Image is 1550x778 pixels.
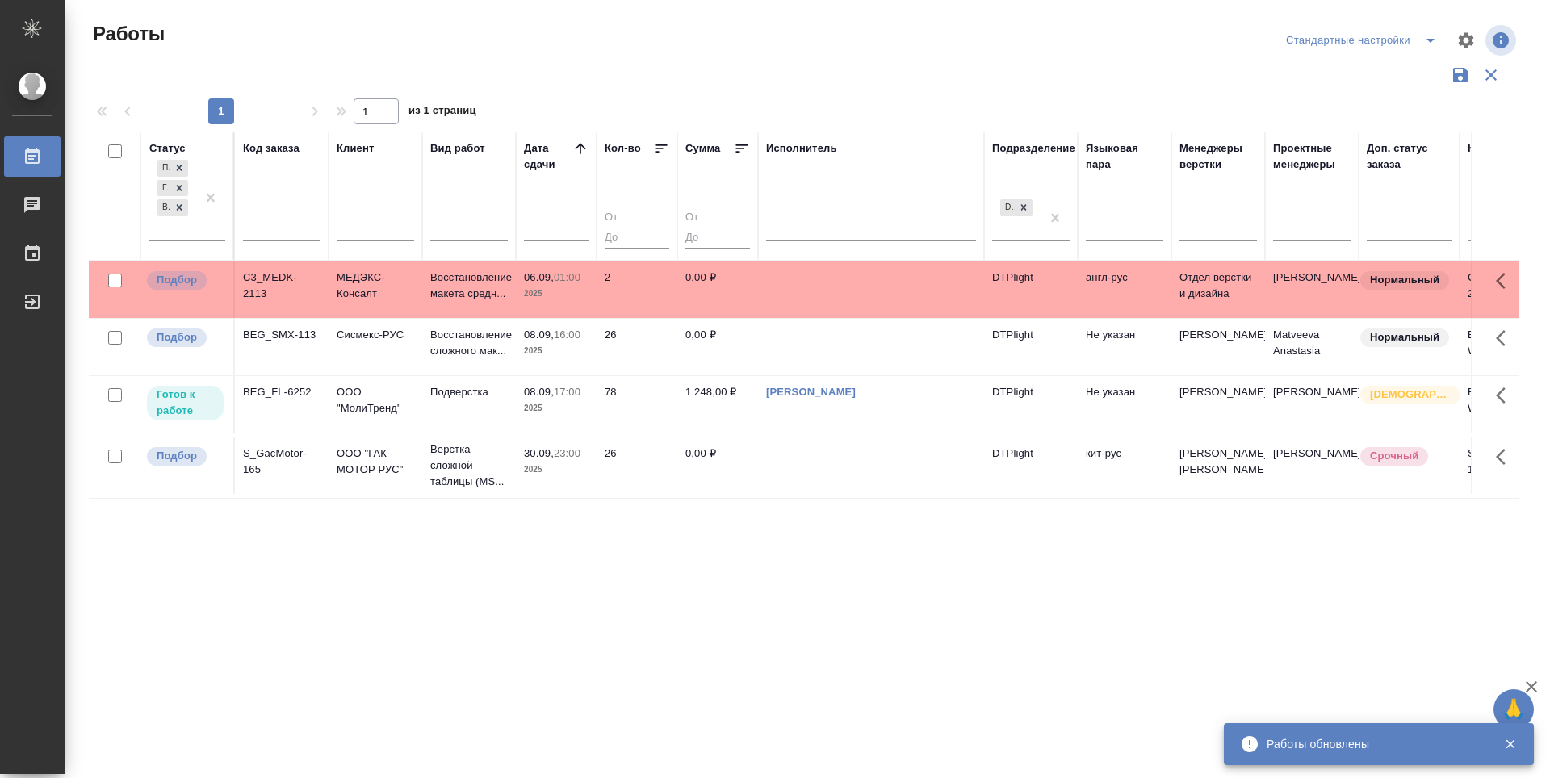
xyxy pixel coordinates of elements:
button: Здесь прячутся важные кнопки [1486,437,1525,476]
div: Можно подбирать исполнителей [145,270,225,291]
div: Доп. статус заказа [1367,140,1452,173]
button: Здесь прячутся важные кнопки [1486,376,1525,415]
p: Сисмекс-РУС [337,327,414,343]
td: 2 [597,261,677,318]
p: 2025 [524,462,589,478]
a: [PERSON_NAME] [766,386,856,398]
div: Можно подбирать исполнителей [145,327,225,349]
p: [DEMOGRAPHIC_DATA] [1370,387,1451,403]
td: Matveeva Anastasia [1265,319,1359,375]
div: Подбор, Готов к работе, В работе [156,198,190,218]
td: Не указан [1078,376,1171,433]
td: англ-рус [1078,261,1171,318]
button: Закрыть [1493,737,1527,751]
td: 0,00 ₽ [677,437,758,494]
td: [PERSON_NAME] [1265,437,1359,494]
p: Готов к работе [157,387,214,419]
div: Дата сдачи [524,140,572,173]
div: Менеджеры верстки [1179,140,1257,173]
p: МЕДЭКС-Консалт [337,270,414,302]
div: BEG_SMX-113 [243,327,320,343]
p: Нормальный [1370,272,1439,288]
div: BEG_FL-6252 [243,384,320,400]
div: Статус [149,140,186,157]
p: Нормальный [1370,329,1439,345]
p: 2025 [524,400,589,416]
p: Срочный [1370,448,1418,464]
div: Кол-во [605,140,641,157]
input: До [685,228,750,248]
span: Посмотреть информацию [1485,25,1519,56]
td: 0,00 ₽ [677,261,758,318]
button: Здесь прячутся важные кнопки [1486,319,1525,358]
p: ООО "ГАК МОТОР РУС" [337,445,414,478]
p: Подверстка [430,384,508,400]
p: 17:00 [554,386,580,398]
p: [PERSON_NAME] [1179,384,1257,400]
td: Не указан [1078,319,1171,375]
button: Здесь прячутся важные кнопки [1486,261,1525,300]
div: Код заказа [243,140,300,157]
div: Работы обновлены [1267,736,1480,752]
div: Готов к работе [157,180,170,197]
p: 06.09, [524,271,554,283]
div: Клиент [337,140,374,157]
p: 30.09, [524,447,554,459]
div: В работе [157,199,170,216]
p: 23:00 [554,447,580,459]
div: Проектные менеджеры [1273,140,1351,173]
p: 08.09, [524,328,554,341]
button: 🙏 [1493,689,1534,730]
div: Подразделение [992,140,1075,157]
td: 26 [597,319,677,375]
input: От [685,208,750,228]
td: кит-рус [1078,437,1171,494]
p: 2025 [524,286,589,302]
span: Работы [89,21,165,47]
p: Подбор [157,272,197,288]
p: 2025 [524,343,589,359]
button: Сбросить фильтры [1476,60,1506,90]
p: [PERSON_NAME], [PERSON_NAME] [1179,445,1257,478]
input: До [605,228,669,248]
p: Отдел верстки и дизайна [1179,270,1257,302]
div: Сумма [685,140,720,157]
td: DTPlight [984,261,1078,318]
div: DTPlight [999,198,1034,218]
p: [PERSON_NAME] [1179,327,1257,343]
div: Код работы [1468,140,1530,157]
span: из 1 страниц [408,101,476,124]
p: Подбор [157,448,197,464]
p: ООО "МолиТренд" [337,384,414,416]
div: C3_MEDK-2113 [243,270,320,302]
div: Подбор, Готов к работе, В работе [156,178,190,199]
div: split button [1282,27,1447,53]
td: [PERSON_NAME] [1265,376,1359,433]
span: 🙏 [1500,692,1527,726]
div: Вид работ [430,140,485,157]
div: Можно подбирать исполнителей [145,445,225,467]
td: DTPlight [984,437,1078,494]
div: Исполнитель [766,140,837,157]
span: Настроить таблицу [1447,21,1485,60]
div: DTPlight [1000,199,1015,216]
p: Верстка сложной таблицы (MS... [430,441,508,490]
td: 1 248,00 ₽ [677,376,758,433]
button: Сохранить фильтры [1445,60,1476,90]
td: 0,00 ₽ [677,319,758,375]
input: От [605,208,669,228]
p: Восстановление сложного мак... [430,327,508,359]
p: 08.09, [524,386,554,398]
td: 78 [597,376,677,433]
td: 26 [597,437,677,494]
div: Исполнитель может приступить к работе [145,384,225,422]
td: DTPlight [984,319,1078,375]
p: Восстановление макета средн... [430,270,508,302]
p: Подбор [157,329,197,345]
p: 01:00 [554,271,580,283]
td: [PERSON_NAME] [1265,261,1359,318]
div: Подбор, Готов к работе, В работе [156,158,190,178]
p: 16:00 [554,328,580,341]
div: Подбор [157,160,170,177]
div: Языковая пара [1086,140,1163,173]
